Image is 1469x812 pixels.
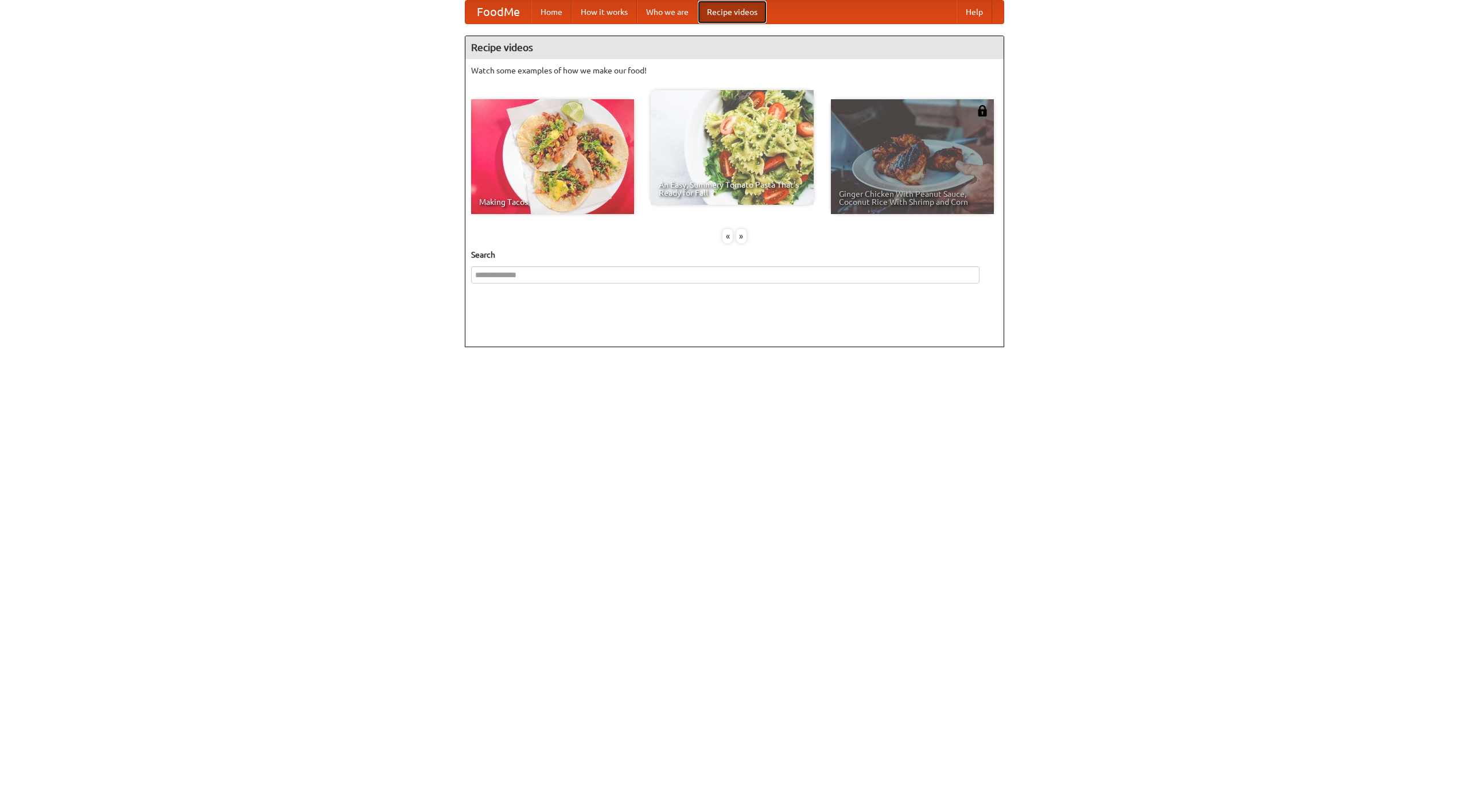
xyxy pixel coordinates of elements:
a: How it works [572,1,637,24]
img: 483408.png [977,105,988,116]
a: Making Tacos [471,99,634,214]
a: Home [531,1,572,24]
a: An Easy, Summery Tomato Pasta That's Ready for Fall [651,90,814,205]
a: Help [957,1,992,24]
a: Recipe videos [698,1,767,24]
h5: Search [471,249,998,261]
h4: Recipe videos [465,36,1004,59]
a: FoodMe [465,1,531,24]
a: Who we are [637,1,698,24]
div: « [722,229,733,243]
p: Watch some examples of how we make our food! [471,65,998,76]
span: Making Tacos [479,198,626,206]
div: » [736,229,747,243]
span: An Easy, Summery Tomato Pasta That's Ready for Fall [659,181,806,197]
